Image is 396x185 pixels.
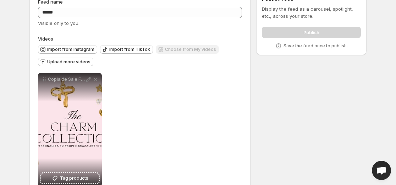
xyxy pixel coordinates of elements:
p: Display the feed as a carousel, spotlight, etc., across your store. [262,5,361,20]
a: Open chat [372,161,391,180]
span: Upload more videos [47,59,90,65]
span: Visible only to you. [38,20,79,26]
p: Save the feed once to publish. [284,43,348,49]
span: Import from TikTok [109,47,150,52]
span: Tag products [60,175,88,182]
button: Import from Instagram [38,45,97,54]
span: Videos [38,36,53,42]
p: Copia de Sale Fashion Brand Website Homepage Banner [48,76,85,82]
span: Import from Instagram [47,47,94,52]
button: Import from TikTok [100,45,153,54]
button: Tag products [41,173,99,183]
button: Upload more videos [38,58,93,66]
